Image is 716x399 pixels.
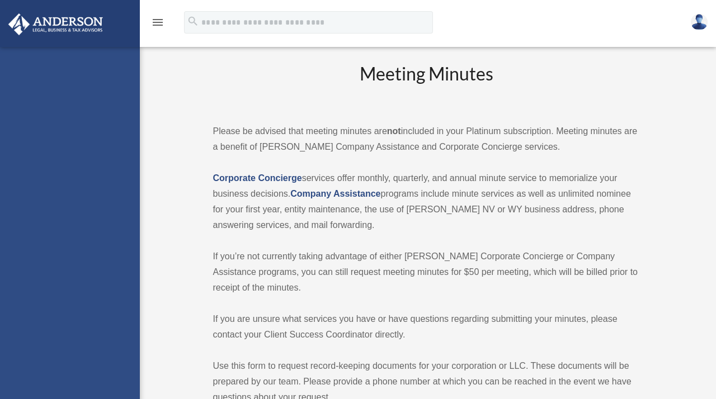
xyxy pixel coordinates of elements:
[213,170,640,233] p: services offer monthly, quarterly, and annual minute service to memorialize your business decisio...
[387,126,401,136] strong: not
[691,14,708,30] img: User Pic
[213,123,640,155] p: Please be advised that meeting minutes are included in your Platinum subscription. Meeting minute...
[290,189,380,198] a: Company Assistance
[151,20,164,29] a: menu
[5,13,106,35] img: Anderson Advisors Platinum Portal
[151,16,164,29] i: menu
[187,15,199,27] i: search
[213,173,302,183] a: Corporate Concierge
[213,249,640,296] p: If you’re not currently taking advantage of either [PERSON_NAME] Corporate Concierge or Company A...
[213,61,640,108] h2: Meeting Minutes
[213,311,640,343] p: If you are unsure what services you have or have questions regarding submitting your minutes, ple...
